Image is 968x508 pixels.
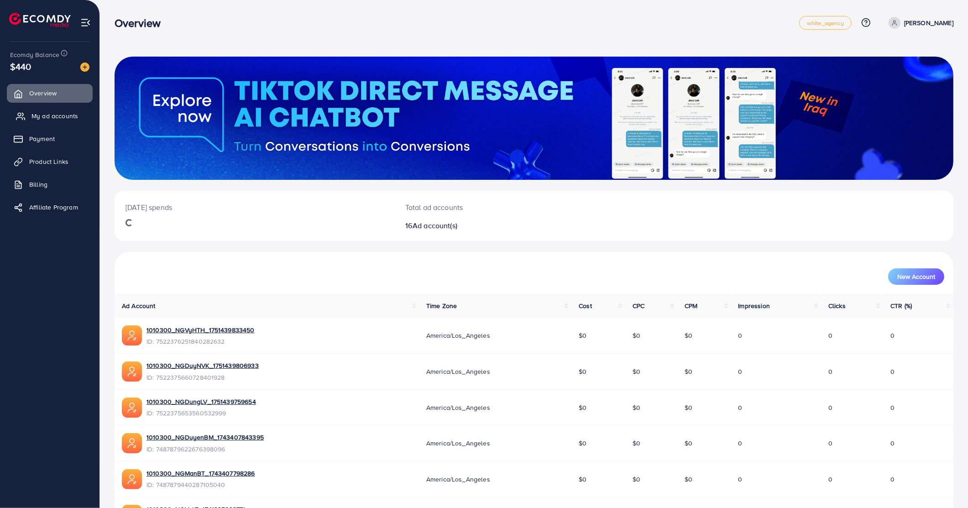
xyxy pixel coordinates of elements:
span: America/Los_Angeles [426,439,490,448]
span: Affiliate Program [29,203,78,212]
span: New Account [897,273,935,280]
span: $0 [685,475,692,484]
span: $0 [633,367,640,376]
span: $440 [10,60,31,73]
span: Time Zone [426,301,457,310]
img: ic-ads-acc.e4c84228.svg [122,398,142,418]
span: 0 [890,439,895,448]
span: ID: 7522375660728401928 [147,373,259,382]
span: ID: 7487879622676398096 [147,445,264,454]
img: ic-ads-acc.e4c84228.svg [122,361,142,382]
span: 0 [738,439,743,448]
span: $0 [579,367,586,376]
span: 0 [828,403,832,412]
a: Billing [7,175,93,194]
span: ID: 7487879440287105040 [147,480,255,489]
span: 0 [828,439,832,448]
span: Payment [29,134,55,143]
a: 1010300_NGDungLV_1751439759654 [147,397,256,406]
img: ic-ads-acc.e4c84228.svg [122,325,142,346]
span: Impression [738,301,770,310]
span: CTR (%) [890,301,912,310]
span: Cost [579,301,592,310]
span: My ad accounts [31,111,78,120]
span: $0 [579,403,586,412]
span: $0 [633,403,640,412]
span: $0 [685,367,692,376]
a: white_agency [799,16,852,30]
span: $0 [579,439,586,448]
span: Ad Account [122,301,156,310]
img: ic-ads-acc.e4c84228.svg [122,469,142,489]
p: [DATE] spends [126,202,383,213]
img: image [80,63,89,72]
p: [PERSON_NAME] [904,17,953,28]
span: $0 [633,475,640,484]
span: $0 [685,403,692,412]
span: white_agency [807,20,844,26]
span: 0 [890,367,895,376]
a: [PERSON_NAME] [885,17,953,29]
span: $0 [685,331,692,340]
span: 0 [738,475,743,484]
span: Product Links [29,157,68,166]
span: America/Los_Angeles [426,475,490,484]
span: $0 [579,475,586,484]
span: $0 [633,439,640,448]
span: 0 [828,367,832,376]
span: Clicks [828,301,846,310]
h3: Overview [115,16,168,30]
a: Product Links [7,152,93,171]
span: Overview [29,89,57,98]
a: 1010300_NGVyHTH_1751439833450 [147,325,255,335]
span: 0 [890,403,895,412]
a: 1010300_NGManBT_1743407798286 [147,469,255,478]
span: $0 [685,439,692,448]
a: Overview [7,84,93,102]
span: 0 [828,475,832,484]
a: Payment [7,130,93,148]
span: 0 [738,403,743,412]
span: CPM [685,301,697,310]
span: Ecomdy Balance [10,50,59,59]
h2: 16 [405,221,593,230]
p: Total ad accounts [405,202,593,213]
span: 0 [738,367,743,376]
a: My ad accounts [7,107,93,125]
img: ic-ads-acc.e4c84228.svg [122,433,142,453]
span: America/Los_Angeles [426,403,490,412]
span: Ad account(s) [413,220,457,230]
span: CPC [633,301,644,310]
span: 0 [890,331,895,340]
span: ID: 7522375653560532999 [147,408,256,418]
span: $0 [633,331,640,340]
span: 0 [828,331,832,340]
span: 0 [890,475,895,484]
a: 1010300_NGDuyenBM_1743407843395 [147,433,264,442]
span: ID: 7522376251840282632 [147,337,255,346]
span: America/Los_Angeles [426,367,490,376]
span: America/Los_Angeles [426,331,490,340]
button: New Account [888,268,944,285]
img: menu [80,17,91,28]
img: logo [9,13,71,27]
span: Billing [29,180,47,189]
span: 0 [738,331,743,340]
a: Affiliate Program [7,198,93,216]
span: $0 [579,331,586,340]
a: 1010300_NGDuyNVK_1751439806933 [147,361,259,370]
